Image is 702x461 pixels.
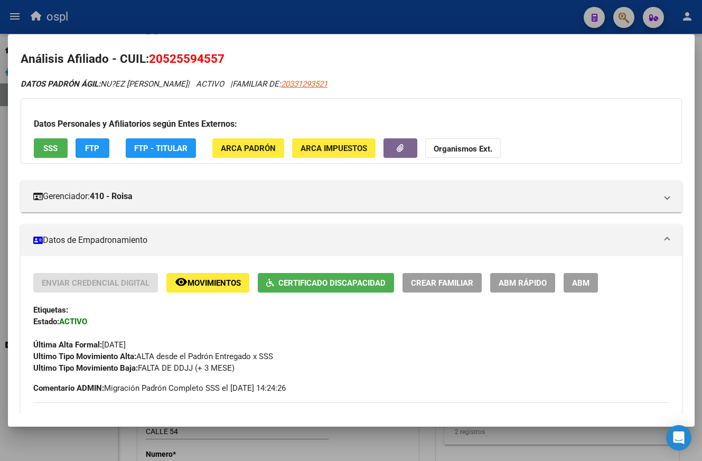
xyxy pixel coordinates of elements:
[59,317,87,326] strong: ACTIVO
[212,138,284,158] button: ARCA Padrón
[34,138,68,158] button: SSS
[434,144,492,154] strong: Organismos Ext.
[188,278,241,288] span: Movimientos
[33,352,136,361] strong: Ultimo Tipo Movimiento Alta:
[33,340,102,350] strong: Última Alta Formal:
[221,144,276,153] span: ARCA Padrón
[232,79,327,89] span: FAMILIAR DE:
[33,317,59,326] strong: Estado:
[76,138,109,158] button: FTP
[301,144,367,153] span: ARCA Impuestos
[411,278,473,288] span: Crear Familiar
[33,273,158,293] button: Enviar Credencial Digital
[21,224,682,256] mat-expansion-panel-header: Datos de Empadronamiento
[175,276,188,288] mat-icon: remove_red_eye
[33,340,126,350] span: [DATE]
[21,181,682,212] mat-expansion-panel-header: Gerenciador:410 - Roisa
[33,363,138,373] strong: Ultimo Tipo Movimiento Baja:
[572,278,589,288] span: ABM
[126,138,196,158] button: FTP - Titular
[666,425,691,450] div: Open Intercom Messenger
[149,52,224,65] span: 20525594557
[490,273,555,293] button: ABM Rápido
[278,278,386,288] span: Certificado Discapacidad
[33,234,657,247] mat-panel-title: Datos de Empadronamiento
[292,138,376,158] button: ARCA Impuestos
[281,79,327,89] span: 20331293521
[33,363,235,373] span: FALTA DE DDJJ (+ 3 MESE)
[258,273,394,293] button: Certificado Discapacidad
[21,50,682,68] h2: Análisis Afiliado - CUIL:
[21,79,188,89] span: NU?EZ [PERSON_NAME]
[33,352,273,361] span: ALTA desde el Padrón Entregado x SSS
[564,273,598,293] button: ABM
[33,305,68,315] strong: Etiquetas:
[166,273,249,293] button: Movimientos
[33,412,669,424] h3: DATOS DEL AFILIADO
[90,190,133,203] strong: 410 - Roisa
[21,79,100,89] strong: DATOS PADRÓN ÁGIL:
[403,273,482,293] button: Crear Familiar
[499,278,547,288] span: ABM Rápido
[33,383,104,393] strong: Comentario ADMIN:
[42,278,149,288] span: Enviar Credencial Digital
[34,118,669,130] h3: Datos Personales y Afiliatorios según Entes Externos:
[33,382,286,394] span: Migración Padrón Completo SSS el [DATE] 14:24:26
[85,144,99,153] span: FTP
[134,144,188,153] span: FTP - Titular
[425,138,501,158] button: Organismos Ext.
[33,190,657,203] mat-panel-title: Gerenciador:
[43,144,58,153] span: SSS
[21,79,327,89] i: | ACTIVO |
